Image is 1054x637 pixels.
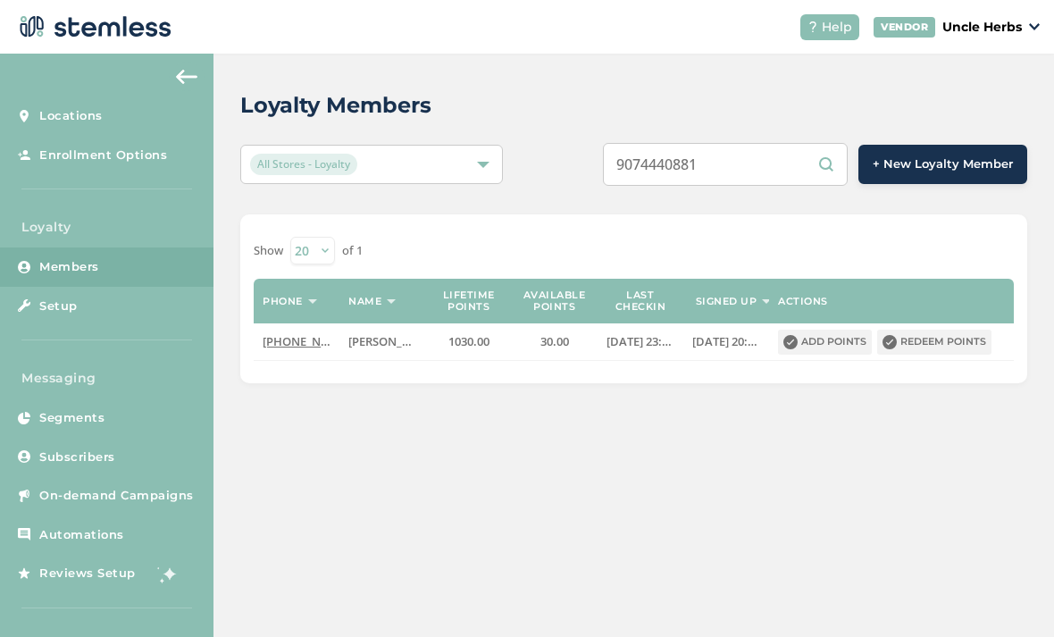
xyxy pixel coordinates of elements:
[877,330,991,355] button: Redeem points
[822,18,852,37] span: Help
[942,18,1022,37] p: Uncle Herbs
[692,333,776,349] span: [DATE] 20:38:33
[606,333,690,349] span: [DATE] 23:15:54
[39,107,103,125] span: Locations
[778,330,872,355] button: Add points
[39,298,78,315] span: Setup
[606,289,674,313] label: Last checkin
[263,333,365,349] span: [PHONE_NUMBER]
[308,299,317,304] img: icon-sort-1e1d7615.svg
[149,556,185,591] img: glitter-stars-b7820f95.gif
[521,334,589,349] label: 30.00
[263,296,303,307] label: Phone
[603,143,848,186] input: Search
[434,334,502,349] label: 1030.00
[39,448,115,466] span: Subscribers
[240,89,431,122] h2: Loyalty Members
[39,258,99,276] span: Members
[965,551,1054,637] iframe: Chat Widget
[14,9,171,45] img: logo-dark-0685b13c.svg
[39,147,167,164] span: Enrollment Options
[254,242,283,260] label: Show
[348,334,416,349] label: Ally Parrish
[348,333,439,349] span: [PERSON_NAME]
[1029,23,1040,30] img: icon_down-arrow-small-66adaf34.svg
[176,70,197,84] img: icon-arrow-back-accent-c549486e.svg
[342,242,363,260] label: of 1
[807,21,818,32] img: icon-help-white-03924b79.svg
[434,289,502,313] label: Lifetime points
[263,334,330,349] label: (907) 444-0881
[858,145,1027,184] button: + New Loyalty Member
[696,296,757,307] label: Signed up
[769,279,1014,323] th: Actions
[39,487,194,505] span: On-demand Campaigns
[250,154,357,175] span: All Stores - Loyalty
[39,526,124,544] span: Automations
[387,299,396,304] img: icon-sort-1e1d7615.svg
[874,17,935,38] div: VENDOR
[873,155,1013,173] span: + New Loyalty Member
[521,289,589,313] label: Available points
[540,333,569,349] span: 30.00
[762,299,771,304] img: icon-sort-1e1d7615.svg
[348,296,381,307] label: Name
[39,409,105,427] span: Segments
[692,334,760,349] label: 2024-04-04 20:38:33
[448,333,489,349] span: 1030.00
[606,334,674,349] label: 2025-07-17 23:15:54
[39,565,136,583] span: Reviews Setup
